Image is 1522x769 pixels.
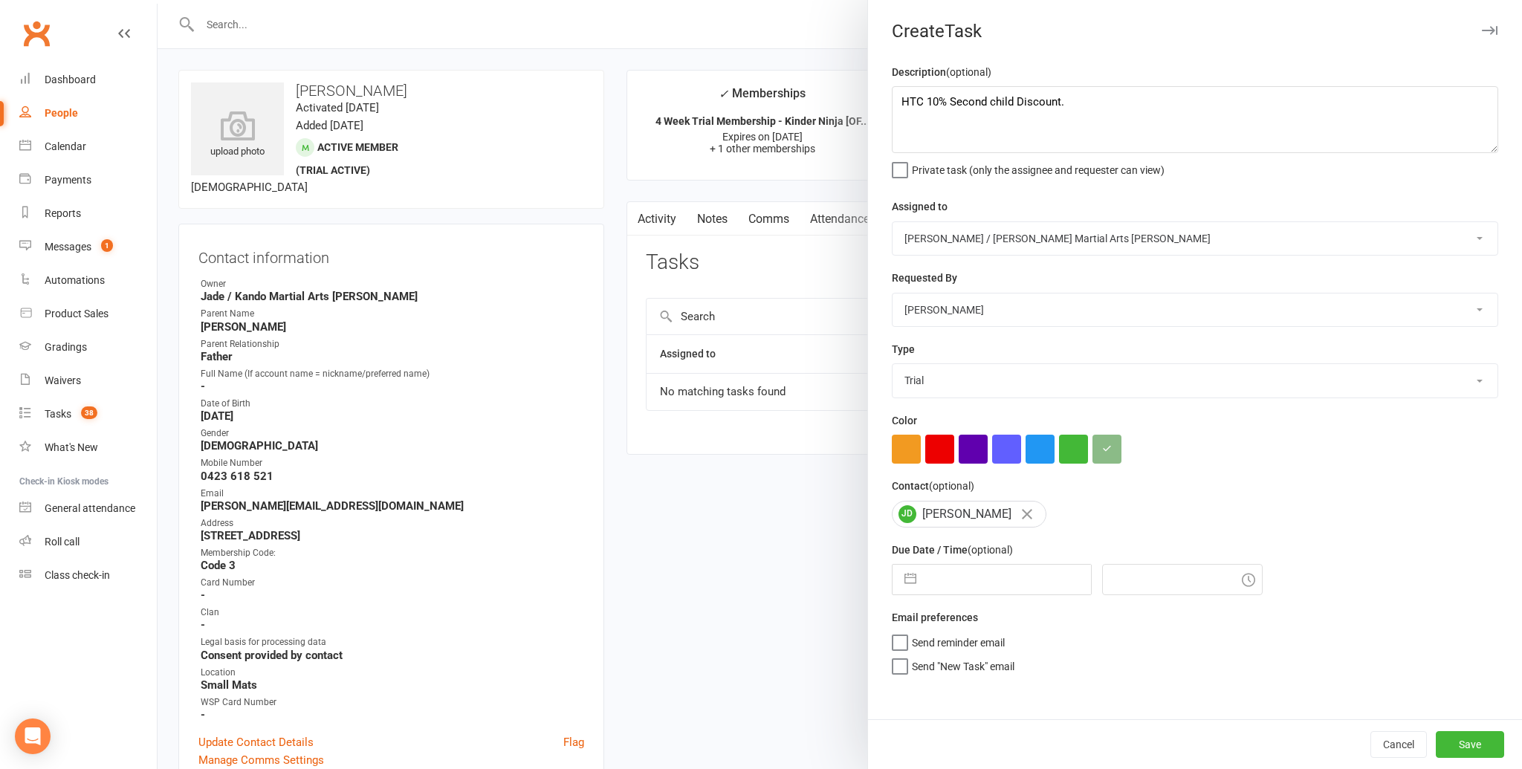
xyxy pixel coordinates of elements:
label: Contact [892,478,974,494]
button: Save [1436,731,1504,758]
div: General attendance [45,502,135,514]
div: Create Task [868,21,1522,42]
a: Payments [19,163,157,197]
a: What's New [19,431,157,464]
a: Messages 1 [19,230,157,264]
a: Product Sales [19,297,157,331]
span: 38 [81,406,97,419]
label: Type [892,341,915,357]
div: Reports [45,207,81,219]
a: Waivers [19,364,157,398]
small: (optional) [946,66,991,78]
a: Clubworx [18,15,55,52]
div: Product Sales [45,308,109,319]
span: Private task (only the assignee and requester can view) [912,159,1165,176]
a: Calendar [19,130,157,163]
span: JD [898,505,916,523]
small: (optional) [968,544,1013,556]
textarea: HTC 10% Second child Discount. [892,86,1498,153]
div: Gradings [45,341,87,353]
a: Automations [19,264,157,297]
span: Send "New Task" email [912,655,1014,672]
a: Reports [19,197,157,230]
div: Dashboard [45,74,96,85]
span: Send reminder email [912,632,1005,649]
span: 1 [101,239,113,252]
div: [PERSON_NAME] [892,501,1046,528]
div: Open Intercom Messenger [15,718,51,754]
div: Class check-in [45,569,110,581]
div: Automations [45,274,105,286]
div: Roll call [45,536,80,548]
div: Messages [45,241,91,253]
div: People [45,107,78,119]
div: Tasks [45,408,71,420]
label: Description [892,64,991,80]
div: Calendar [45,140,86,152]
a: Gradings [19,331,157,364]
a: Tasks 38 [19,398,157,431]
button: Cancel [1370,731,1427,758]
div: Payments [45,174,91,186]
label: Email preferences [892,609,978,626]
a: Dashboard [19,63,157,97]
label: Assigned to [892,198,948,215]
small: (optional) [929,480,974,492]
label: Requested By [892,270,957,286]
a: Roll call [19,525,157,559]
a: People [19,97,157,130]
a: General attendance kiosk mode [19,492,157,525]
label: Color [892,412,917,429]
div: What's New [45,441,98,453]
label: Due Date / Time [892,542,1013,558]
a: Class kiosk mode [19,559,157,592]
div: Waivers [45,374,81,386]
